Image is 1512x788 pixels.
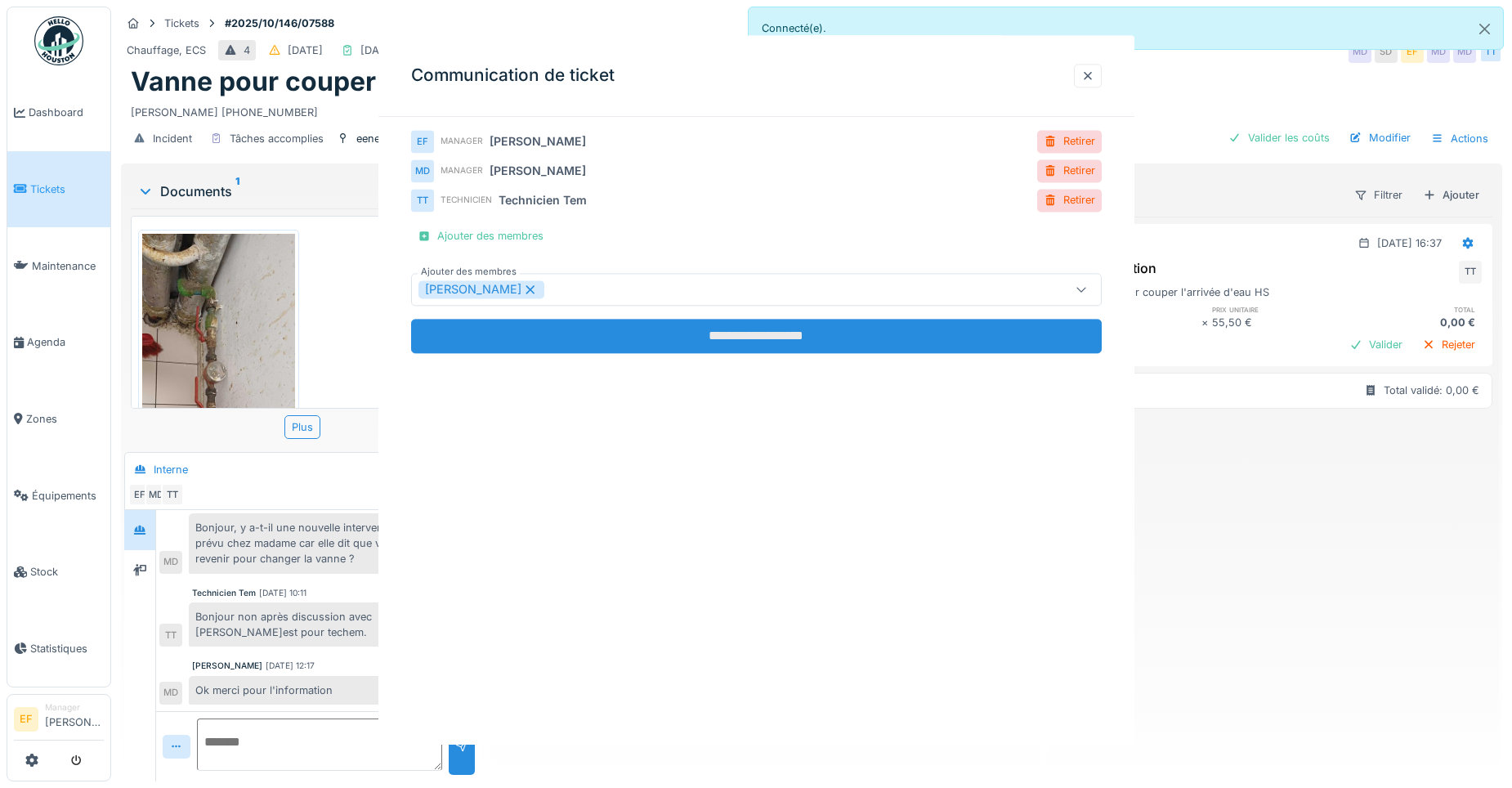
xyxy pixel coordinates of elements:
h3: Communication de ticket [411,65,615,86]
div: [PERSON_NAME] [418,281,544,299]
div: Retirer [1037,131,1102,153]
div: Manager [441,136,483,148]
div: EF [411,130,434,153]
div: Manager [441,165,483,177]
div: TT [411,189,434,212]
div: Ajouter des membres [411,225,550,247]
div: [PERSON_NAME] [490,133,586,150]
div: MD [411,159,434,182]
div: Technicien Tem [499,192,587,209]
div: Technicien [441,195,492,207]
label: Ajouter des membres [418,266,520,280]
div: Retirer [1037,160,1102,182]
div: Retirer [1037,190,1102,212]
div: [PERSON_NAME] [490,163,586,180]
